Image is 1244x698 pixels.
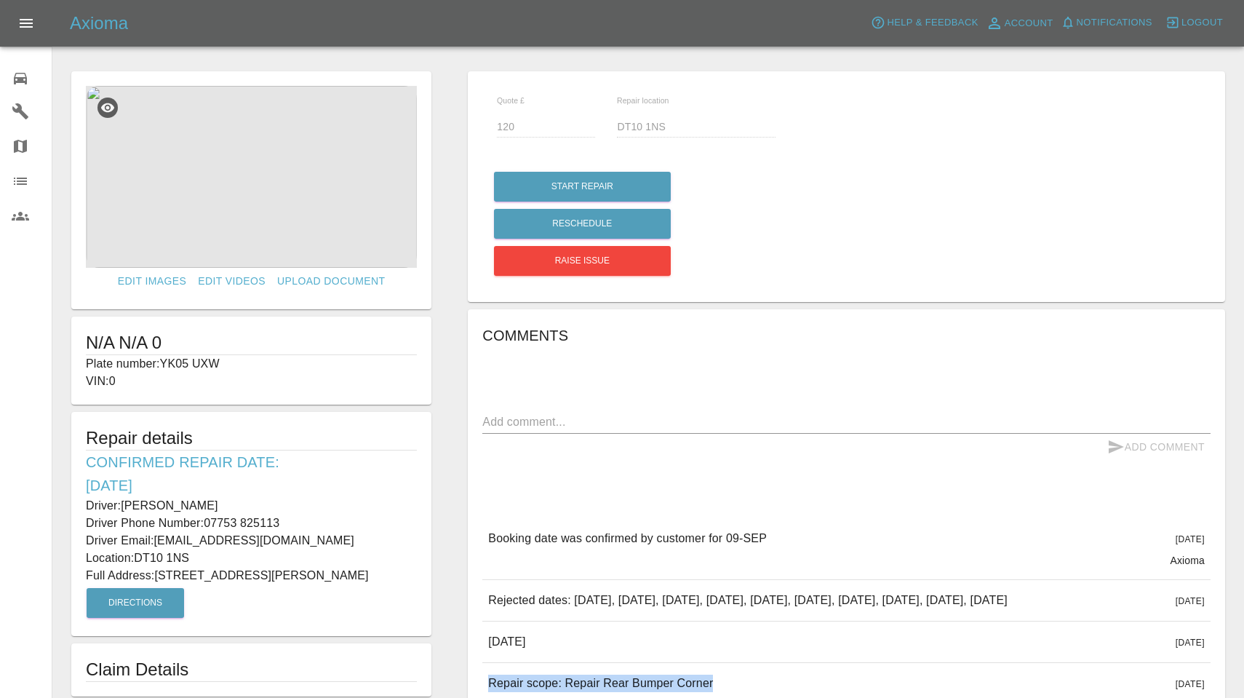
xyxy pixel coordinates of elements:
[1181,15,1223,31] span: Logout
[867,12,981,34] button: Help & Feedback
[86,427,417,450] h5: Repair details
[86,373,417,390] p: VIN: 0
[87,588,184,618] button: Directions
[1176,679,1205,689] span: [DATE]
[488,592,1008,609] p: Rejected dates: [DATE], [DATE], [DATE], [DATE], [DATE], [DATE], [DATE], [DATE], [DATE], [DATE]
[271,268,391,295] a: Upload Document
[497,96,525,105] span: Quote £
[494,209,671,239] button: Reschedule
[112,268,192,295] a: Edit Images
[86,658,417,681] h1: Claim Details
[86,567,417,584] p: Full Address: [STREET_ADDRESS][PERSON_NAME]
[1162,12,1227,34] button: Logout
[1170,553,1205,568] p: Axioma
[86,497,417,515] p: Driver: [PERSON_NAME]
[1077,15,1152,31] span: Notifications
[86,86,417,268] img: 8e229ad1-37fa-4ffa-bb18-fa2a1eb7fd92
[86,331,417,354] h1: N/A N/A 0
[70,12,128,35] h5: Axioma
[982,12,1057,35] a: Account
[86,550,417,567] p: Location: DT10 1NS
[488,633,525,651] p: [DATE]
[617,96,669,105] span: Repair location
[9,6,44,41] button: Open drawer
[488,530,767,547] p: Booking date was confirmed by customer for 09-SEP
[488,675,713,692] p: Repair scope: Repair Rear Bumper Corner
[192,268,271,295] a: Edit Videos
[86,355,417,373] p: Plate number: YK05 UXW
[494,172,671,202] button: Start Repair
[86,451,417,497] h6: Confirmed Repair Date: [DATE]
[86,515,417,532] p: Driver Phone Number: 07753 825113
[1176,596,1205,606] span: [DATE]
[1005,15,1053,32] span: Account
[1176,534,1205,544] span: [DATE]
[86,532,417,550] p: Driver Email: [EMAIL_ADDRESS][DOMAIN_NAME]
[482,324,1211,347] h6: Comments
[1176,638,1205,648] span: [DATE]
[1057,12,1156,34] button: Notifications
[494,246,671,276] button: Raise issue
[887,15,978,31] span: Help & Feedback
